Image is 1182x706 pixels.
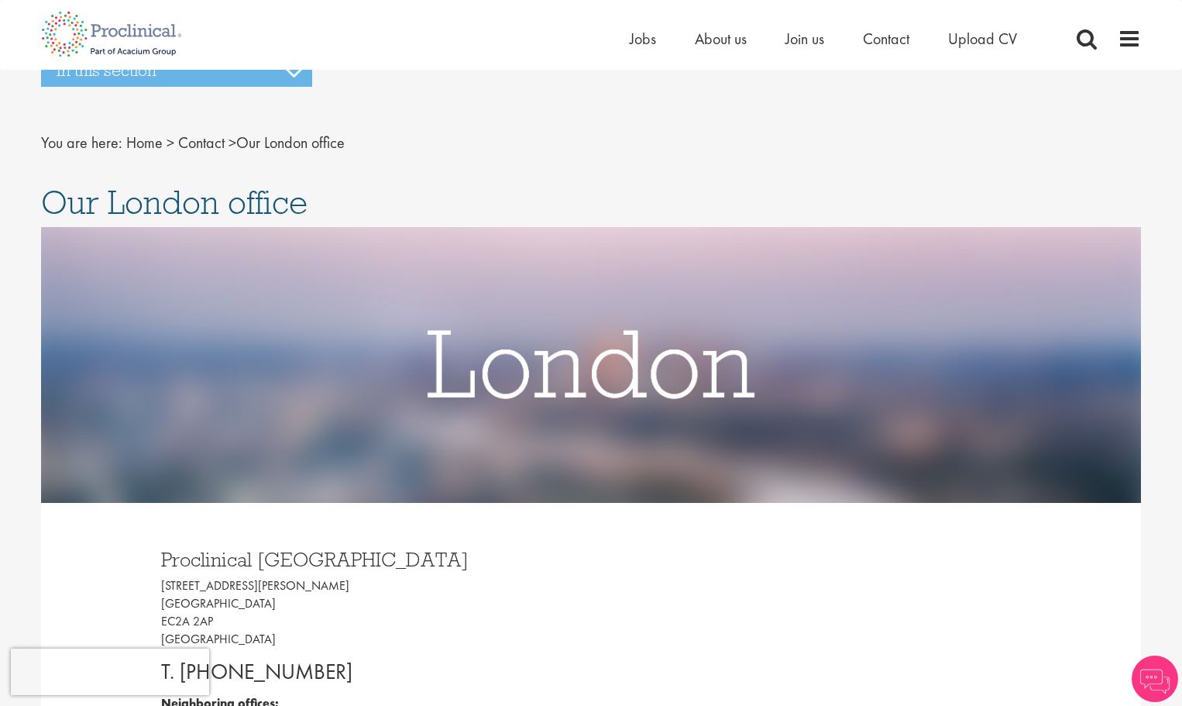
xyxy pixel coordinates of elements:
a: breadcrumb link to Home [126,133,163,153]
span: You are here: [41,133,122,153]
span: > [228,133,236,153]
a: Join us [785,29,824,49]
a: Jobs [630,29,656,49]
iframe: reCAPTCHA [11,649,209,695]
a: breadcrumb link to Contact [178,133,225,153]
a: Contact [863,29,909,49]
img: Chatbot [1132,656,1178,702]
span: Our London office [41,181,308,223]
h3: In this section [41,54,312,87]
a: Upload CV [948,29,1017,49]
p: [STREET_ADDRESS][PERSON_NAME] [GEOGRAPHIC_DATA] EC2A 2AP [GEOGRAPHIC_DATA] [161,577,579,648]
h3: Proclinical [GEOGRAPHIC_DATA] [161,549,579,570]
span: > [167,133,174,153]
a: About us [695,29,747,49]
span: Our London office [126,133,345,153]
p: T. [PHONE_NUMBER] [161,656,579,687]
